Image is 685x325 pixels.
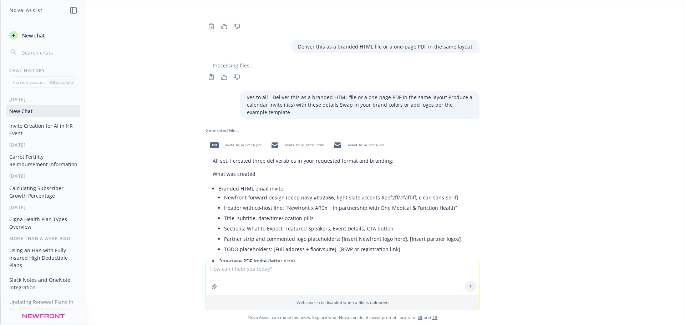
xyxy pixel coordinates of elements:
button: Thumbs down [231,72,243,82]
a: TR [432,314,437,320]
p: Deliver this as a branded HTML file or a one-page PDF in the same layout [298,43,472,50]
span: event_hr_ai_oct16.ics [348,143,384,147]
div: Chat History [1,67,86,73]
div: [DATE] [1,173,86,179]
div: [DATE] [1,96,86,102]
svg: Copy to clipboard [208,23,214,30]
span: Nova Assist can make mistakes. Explore what Nova can do: Browse prompt library for and [3,310,682,325]
button: Carrot Fertility Reimbursement Information [6,151,80,170]
li: Newfront-forward design (deep navy #0a2a66, light slate accents #eef2ff/#fafbff, clean sans-serif) [224,192,472,203]
p: Branded HTML email invite [218,185,472,192]
span: invite_hr_ai_oct16.html [285,143,324,147]
span: pdf [210,142,219,148]
div: [DATE] [1,204,86,210]
div: event_hr_ai_oct16.ics [329,136,385,154]
li: TODO placeholders: [Full address + floor/suite], [RSVP or registration link] [224,244,472,254]
p: What was created [213,170,472,178]
div: invite_hr_ai_oct16.html [266,136,326,154]
button: Thumbs down [231,21,243,31]
button: New Chat [6,105,80,117]
p: All set. I created three deliverables in your requested format and branding: [213,157,472,164]
button: New chat [6,29,80,42]
div: Processing files... [205,62,479,69]
div: More than a week ago [1,235,86,242]
button: Calculating Subscriber Growth Percentage [6,182,80,202]
p: One-page PDF invite (letter size) [218,257,472,265]
li: Title, subtitle, date/time/location pills [224,213,472,223]
p: Current account [13,79,45,85]
button: Cigna Health Plan Types Overview [6,213,80,233]
button: Using an HRA with Fully Insured High Deductible Plans [6,244,80,271]
div: pdfinvite_hr_ai_oct16.pdf [205,136,263,154]
button: Invite Creation for AI in HR Event [6,120,80,139]
h1: Nova Assist [9,6,43,14]
a: BI [418,314,422,320]
button: Updating Renewal Plans in Excel from PDF Summaries [6,296,80,315]
li: Partner strip and commented logo placeholders: [Insert Newfront logo here], [Insert partner logos] [224,234,472,244]
button: Slack Notes and OneNote Integration [6,274,80,293]
p: yes to all - Deliver this as a branded HTML file or a one-page PDF in the same layout Produce a c... [247,93,472,116]
span: invite_hr_ai_oct16.pdf [225,143,262,147]
svg: Copy to clipboard [208,74,214,80]
input: Search chats [21,47,77,57]
span: New chat [21,32,45,39]
div: Generated Files: [205,127,479,133]
li: Header with co-host line: “Newfront x ARCx | In partnership with One Medical & Function Health” [224,203,472,213]
div: [DATE] [1,142,86,148]
li: Sections: What to Expect, Featured Speakers, Event Details, CTA button [224,223,472,234]
p: Web search is disabled when a file is uploaded [210,299,475,305]
p: All accounts [50,79,74,85]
